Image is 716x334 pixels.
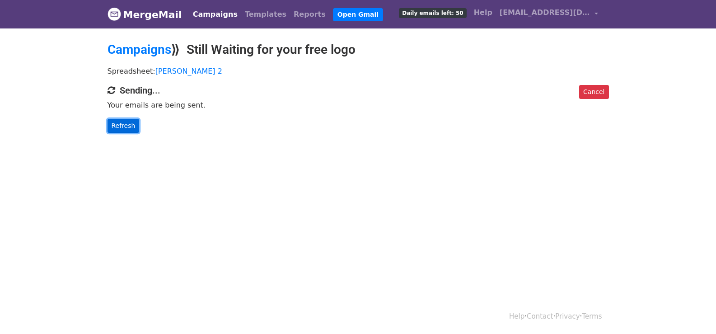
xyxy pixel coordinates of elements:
[496,4,602,25] a: [EMAIL_ADDRESS][DOMAIN_NAME]
[509,312,524,320] a: Help
[108,42,609,57] h2: ⟫ Still Waiting for your free logo
[290,5,329,24] a: Reports
[108,5,182,24] a: MergeMail
[108,119,140,133] a: Refresh
[108,85,609,96] h4: Sending...
[241,5,290,24] a: Templates
[395,4,470,22] a: Daily emails left: 50
[155,67,222,75] a: [PERSON_NAME] 2
[108,7,121,21] img: MergeMail logo
[108,66,609,76] p: Spreadsheet:
[470,4,496,22] a: Help
[671,291,716,334] iframe: Chat Widget
[555,312,580,320] a: Privacy
[333,8,383,21] a: Open Gmail
[527,312,553,320] a: Contact
[189,5,241,24] a: Campaigns
[399,8,466,18] span: Daily emails left: 50
[108,100,609,110] p: Your emails are being sent.
[108,42,171,57] a: Campaigns
[582,312,602,320] a: Terms
[500,7,590,18] span: [EMAIL_ADDRESS][DOMAIN_NAME]
[579,85,608,99] a: Cancel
